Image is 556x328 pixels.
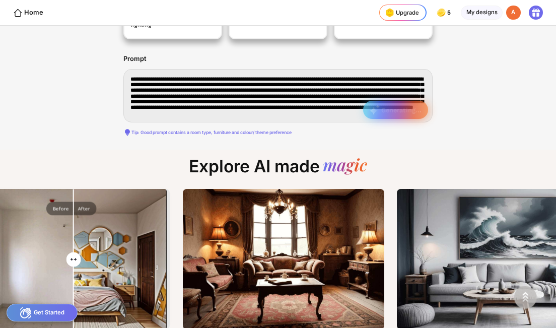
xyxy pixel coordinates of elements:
[123,128,433,137] div: Tip: Good prompt contains a room type, furniture and colour/ theme preference
[447,10,453,16] span: 5
[383,6,420,19] div: Upgrade
[461,6,503,20] div: My designs
[182,156,374,183] div: Explore AI made
[123,55,147,62] div: Prompt
[13,8,43,18] div: Home
[506,6,521,20] div: A
[383,6,396,19] img: upgrade-nav-btn-icon.gif
[7,304,78,321] div: Get Started
[323,156,367,176] div: magic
